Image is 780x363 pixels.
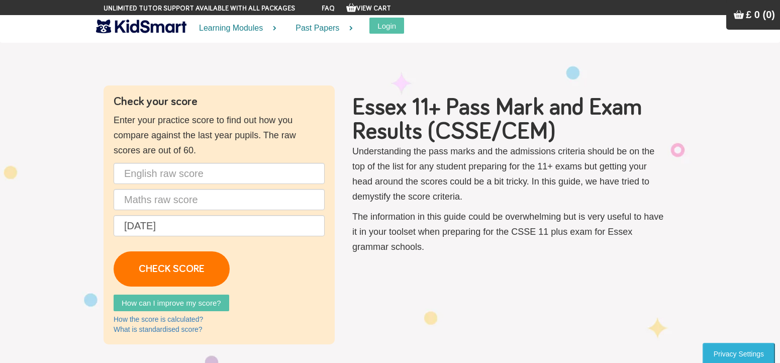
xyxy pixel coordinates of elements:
input: English raw score [114,163,325,184]
a: Learning Modules [186,15,283,42]
img: KidSmart logo [96,18,186,35]
input: Date of birth (d/m/y) e.g. 27/12/2007 [114,215,325,236]
p: The information in this guide could be overwhelming but is very useful to have it in your toolset... [352,209,666,254]
a: FAQ [322,5,335,12]
input: Maths raw score [114,189,325,210]
a: How can I improve my score? [114,295,229,311]
span: Unlimited tutor support available with all packages [104,4,295,14]
a: CHECK SCORE [114,251,230,287]
button: Login [369,18,404,34]
a: Past Papers [283,15,359,42]
span: £ 0 (0) [746,9,775,20]
img: Your items in the shopping basket [346,3,356,13]
a: View Cart [346,5,391,12]
h4: Check your score [114,96,325,108]
a: How the score is calculated? [114,315,203,323]
p: Understanding the pass marks and the admissions criteria should be on the top of the list for any... [352,144,666,204]
a: What is standardised score? [114,325,203,333]
p: Enter your practice score to find out how you compare against the last year pupils. The raw score... [114,113,325,158]
h1: Essex 11+ Pass Mark and Exam Results (CSSE/CEM) [352,96,666,144]
img: Your items in the shopping basket [734,10,744,20]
